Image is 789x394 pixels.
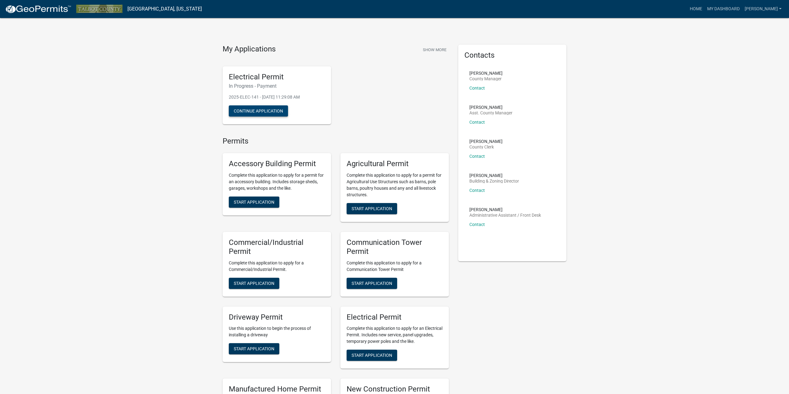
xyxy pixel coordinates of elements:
a: [PERSON_NAME] [742,3,784,15]
h5: Agricultural Permit [347,159,443,168]
p: 2025-ELEC-141 - [DATE] 11:29:08 AM [229,94,325,100]
p: [PERSON_NAME] [469,139,503,144]
button: Continue Application [229,105,288,117]
button: Start Application [347,203,397,214]
h5: Electrical Permit [347,313,443,322]
a: Contact [469,188,485,193]
p: Complete this application to apply for a permit for Agricultural Use Structures such as barns, po... [347,172,443,198]
button: Start Application [229,278,279,289]
p: Complete this application to apply for a Commercial/Industrial Permit. [229,260,325,273]
p: [PERSON_NAME] [469,105,512,109]
span: Start Application [352,281,392,286]
a: Contact [469,154,485,159]
h5: Accessory Building Permit [229,159,325,168]
h6: In Progress - Payment [229,83,325,89]
p: County Clerk [469,145,503,149]
h5: Contacts [464,51,561,60]
p: Asst. County Manager [469,111,512,115]
h5: Manufactured Home Permit [229,385,325,394]
button: Start Application [347,278,397,289]
button: Start Application [229,343,279,354]
p: [PERSON_NAME] [469,207,541,212]
a: Contact [469,120,485,125]
p: Administrative Assistant / Front Desk [469,213,541,217]
h5: Driveway Permit [229,313,325,322]
h5: New Construction Permit [347,385,443,394]
p: Use this application to begin the process of installing a driveway [229,325,325,338]
span: Start Application [234,346,274,351]
a: Home [687,3,705,15]
a: [GEOGRAPHIC_DATA], [US_STATE] [127,4,202,14]
span: Start Application [234,281,274,286]
p: Building & Zoning Director [469,179,519,183]
p: [PERSON_NAME] [469,173,519,178]
h5: Commercial/Industrial Permit [229,238,325,256]
span: Start Application [352,353,392,358]
a: Contact [469,222,485,227]
span: Start Application [352,206,392,211]
p: Complete this application to apply for a permit for an accessory building. Includes storage sheds... [229,172,325,192]
p: Complete this application to apply for an Electrical Permit. Includes new service, panel upgrades... [347,325,443,345]
span: Start Application [234,200,274,205]
h4: Permits [223,137,449,146]
a: My Dashboard [705,3,742,15]
p: [PERSON_NAME] [469,71,503,75]
h5: Communication Tower Permit [347,238,443,256]
img: Talbot County, Georgia [76,5,122,13]
button: Start Application [229,197,279,208]
p: Complete this application to apply for a Communication Tower Permit [347,260,443,273]
a: Contact [469,86,485,91]
p: County Manager [469,77,503,81]
h4: My Applications [223,45,276,54]
button: Start Application [347,350,397,361]
h5: Electrical Permit [229,73,325,82]
button: Show More [420,45,449,55]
